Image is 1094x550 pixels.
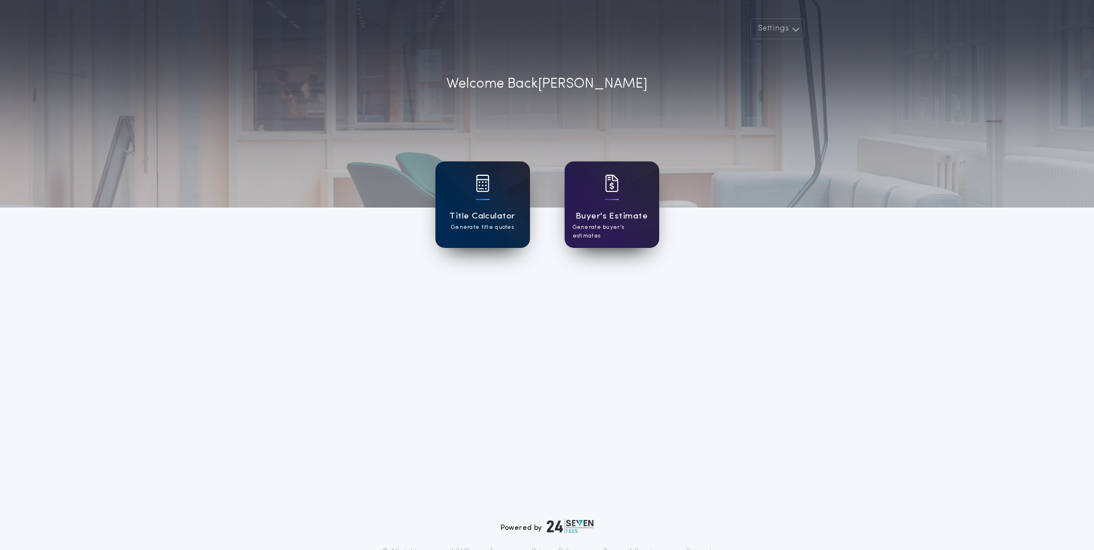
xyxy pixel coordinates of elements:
[565,161,659,248] a: card iconBuyer's EstimateGenerate buyer's estimates
[605,175,619,192] img: card icon
[573,223,651,240] p: Generate buyer's estimates
[435,161,530,248] a: card iconTitle CalculatorGenerate title quotes
[576,210,648,223] h1: Buyer's Estimate
[446,74,648,95] p: Welcome Back [PERSON_NAME]
[476,175,490,192] img: card icon
[501,519,594,533] div: Powered by
[451,223,514,232] p: Generate title quotes
[750,18,804,39] button: Settings
[547,519,594,533] img: logo
[449,210,515,223] h1: Title Calculator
